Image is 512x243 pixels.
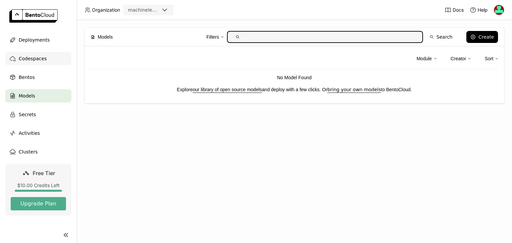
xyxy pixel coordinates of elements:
div: Filters [206,30,224,44]
span: Docs [453,7,464,13]
a: our library of open source models [193,87,262,92]
span: Free Tier [33,170,55,176]
span: Bentos [19,73,35,81]
span: Organization [92,7,120,13]
a: Deployments [5,33,71,47]
button: Search [426,31,456,43]
a: Bentos [5,71,71,84]
p: No Model Found [90,74,499,81]
span: Activities [19,129,40,137]
span: Models [98,33,113,41]
div: machinelearning12 [128,7,159,13]
span: Models [19,92,35,100]
input: Selected machinelearning12. [160,7,161,14]
a: Clusters [5,145,71,158]
div: Creator [451,52,472,66]
div: $10.00 Credits Left [11,182,66,188]
p: Explore and deploy with a few clicks. Or to BentoCloud. [90,86,499,93]
div: Module [417,55,432,62]
img: logo [9,9,58,23]
div: Module [417,52,437,66]
a: Docs [445,7,464,13]
a: Models [5,89,71,103]
button: Upgrade Plan [11,197,66,210]
div: Help [470,7,488,13]
a: Activities [5,126,71,140]
div: Sort [485,55,493,62]
a: Codespaces [5,52,71,65]
span: Deployments [19,36,50,44]
a: bring your own models [327,87,381,92]
img: MB MASEMENE [494,5,504,15]
button: Create [466,31,498,43]
span: Secrets [19,111,36,119]
div: Creator [451,55,466,62]
div: Create [478,34,494,40]
div: Filters [206,33,219,41]
div: Sort [485,52,499,66]
a: Free Tier$10.00 Credits LeftUpgrade Plan [5,164,71,216]
span: Help [478,7,488,13]
a: Secrets [5,108,71,121]
span: Clusters [19,148,38,156]
span: Codespaces [19,55,47,63]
